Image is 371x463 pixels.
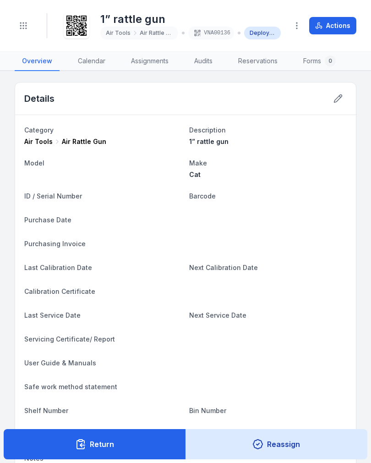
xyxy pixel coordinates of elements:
[185,429,368,459] button: Reassign
[71,52,113,71] a: Calendar
[189,407,226,414] span: Bin Number
[62,137,106,146] span: Air Rattle Gun
[187,52,220,71] a: Audits
[140,29,173,37] span: Air Rattle Gun
[24,159,44,167] span: Model
[188,27,234,39] div: VNA00136
[24,287,95,295] span: Calibration Certificate
[24,264,92,271] span: Last Calibration Date
[189,264,258,271] span: Next Calibration Date
[4,429,186,459] button: Return
[24,359,96,367] span: User Guide & Manuals
[15,17,32,34] button: Toggle navigation
[24,335,115,343] span: Servicing Certificate/ Report
[189,138,229,145] span: 1” rattle gun
[189,126,226,134] span: Description
[231,52,285,71] a: Reservations
[24,137,53,146] span: Air Tools
[24,311,81,319] span: Last Service Date
[189,171,201,178] span: Cat
[244,27,281,39] div: Deployed
[100,12,281,27] h1: 1” rattle gun
[189,159,207,167] span: Make
[189,192,216,200] span: Barcode
[24,383,117,391] span: Safe work method statement
[24,192,82,200] span: ID / Serial Number
[296,52,343,71] a: Forms0
[24,240,86,248] span: Purchasing Invoice
[189,311,246,319] span: Next Service Date
[124,52,176,71] a: Assignments
[24,126,54,134] span: Category
[24,216,71,224] span: Purchase Date
[309,17,356,34] button: Actions
[106,29,131,37] span: Air Tools
[24,92,55,105] h2: Details
[325,55,336,66] div: 0
[24,407,68,414] span: Shelf Number
[15,52,60,71] a: Overview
